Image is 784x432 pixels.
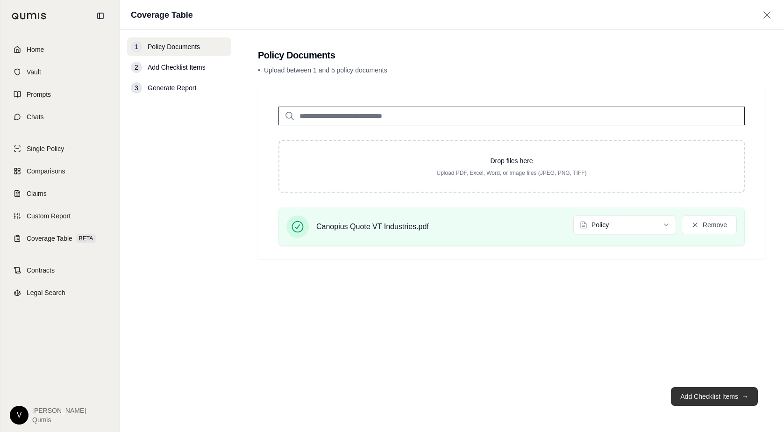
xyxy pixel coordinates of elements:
span: Home [27,45,44,54]
span: Custom Report [27,211,71,221]
h1: Coverage Table [131,8,193,22]
span: Generate Report [148,83,196,93]
button: Add Checklist Items→ [671,387,758,406]
a: Home [6,39,114,60]
div: V [10,406,29,425]
span: Single Policy [27,144,64,153]
a: Contracts [6,260,114,281]
span: Claims [27,189,47,198]
span: • [258,66,260,74]
a: Coverage TableBETA [6,228,114,249]
span: Comparisons [27,166,65,176]
a: Custom Report [6,206,114,226]
span: Legal Search [27,288,65,297]
img: Qumis Logo [12,13,47,20]
p: Drop files here [294,156,729,166]
div: 2 [131,62,142,73]
span: Qumis [32,415,86,425]
span: Coverage Table [27,234,72,243]
span: Vault [27,67,41,77]
p: Upload PDF, Excel, Word, or Image files (JPEG, PNG, TIFF) [294,169,729,177]
a: Prompts [6,84,114,105]
span: Policy Documents [148,42,200,51]
h2: Policy Documents [258,49,765,62]
a: Single Policy [6,138,114,159]
span: [PERSON_NAME] [32,406,86,415]
a: Claims [6,183,114,204]
span: Upload between 1 and 5 policy documents [264,66,387,74]
span: Prompts [27,90,51,99]
a: Vault [6,62,114,82]
button: Remove [682,216,737,234]
div: 3 [131,82,142,94]
span: Canopius Quote VT Industries.pdf [316,221,429,232]
span: Contracts [27,266,55,275]
span: → [742,392,748,401]
div: 1 [131,41,142,52]
button: Collapse sidebar [93,8,108,23]
a: Legal Search [6,282,114,303]
span: Add Checklist Items [148,63,206,72]
span: BETA [76,234,96,243]
a: Comparisons [6,161,114,181]
a: Chats [6,107,114,127]
span: Chats [27,112,44,122]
